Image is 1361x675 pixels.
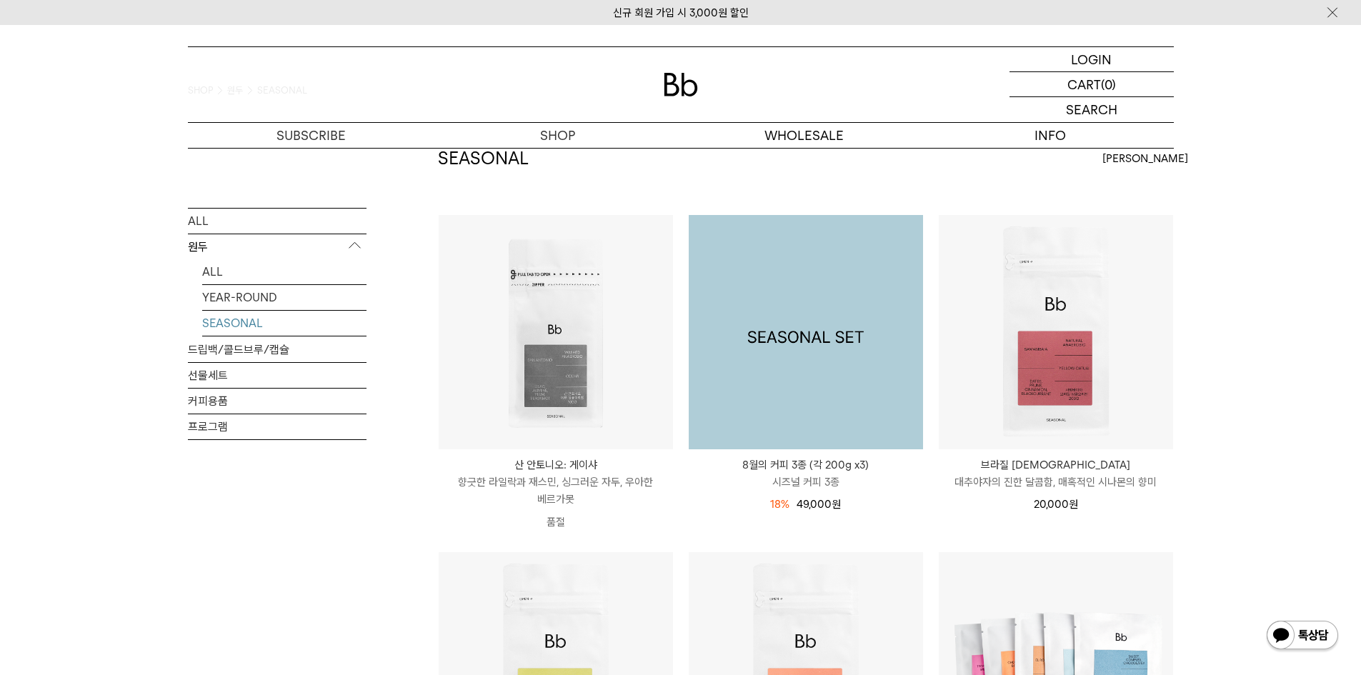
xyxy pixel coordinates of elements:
p: 브라질 [DEMOGRAPHIC_DATA] [939,456,1173,474]
span: 원 [832,498,841,511]
a: 프로그램 [188,414,367,439]
a: 드립백/콜드브루/캡슐 [188,336,367,361]
p: 8월의 커피 3종 (각 200g x3) [689,456,923,474]
p: (0) [1101,72,1116,96]
a: YEAR-ROUND [202,284,367,309]
p: CART [1067,72,1101,96]
span: 원 [1069,498,1078,511]
a: ALL [202,259,367,284]
a: LOGIN [1009,47,1174,72]
p: 시즈널 커피 3종 [689,474,923,491]
span: 49,000 [797,498,841,511]
a: 커피용품 [188,388,367,413]
div: 18% [770,496,789,513]
img: 1000000743_add2_021.png [689,215,923,449]
p: 산 안토니오: 게이샤 [439,456,673,474]
p: 대추야자의 진한 달콤함, 매혹적인 시나몬의 향미 [939,474,1173,491]
p: SEARCH [1066,97,1117,122]
p: WHOLESALE [681,123,927,148]
p: INFO [927,123,1174,148]
a: 신규 회원 가입 시 3,000원 할인 [613,6,749,19]
a: CART (0) [1009,72,1174,97]
a: SHOP [434,123,681,148]
span: [PERSON_NAME] [1102,150,1188,167]
a: 8월의 커피 3종 (각 200g x3) 시즈널 커피 3종 [689,456,923,491]
a: SUBSCRIBE [188,123,434,148]
p: LOGIN [1071,47,1112,71]
p: 원두 [188,234,367,259]
span: 20,000 [1034,498,1078,511]
a: 8월의 커피 3종 (각 200g x3) [689,215,923,449]
img: 산 안토니오: 게이샤 [439,215,673,449]
img: 브라질 사맘바이아 [939,215,1173,449]
h2: SEASONAL [438,146,529,171]
a: ALL [188,208,367,233]
img: 카카오톡 채널 1:1 채팅 버튼 [1265,619,1340,654]
p: 향긋한 라일락과 재스민, 싱그러운 자두, 우아한 베르가못 [439,474,673,508]
img: 로고 [664,73,698,96]
a: 산 안토니오: 게이샤 향긋한 라일락과 재스민, 싱그러운 자두, 우아한 베르가못 [439,456,673,508]
a: SEASONAL [202,310,367,335]
p: 품절 [439,508,673,536]
a: 선물세트 [188,362,367,387]
a: 브라질 [DEMOGRAPHIC_DATA] 대추야자의 진한 달콤함, 매혹적인 시나몬의 향미 [939,456,1173,491]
